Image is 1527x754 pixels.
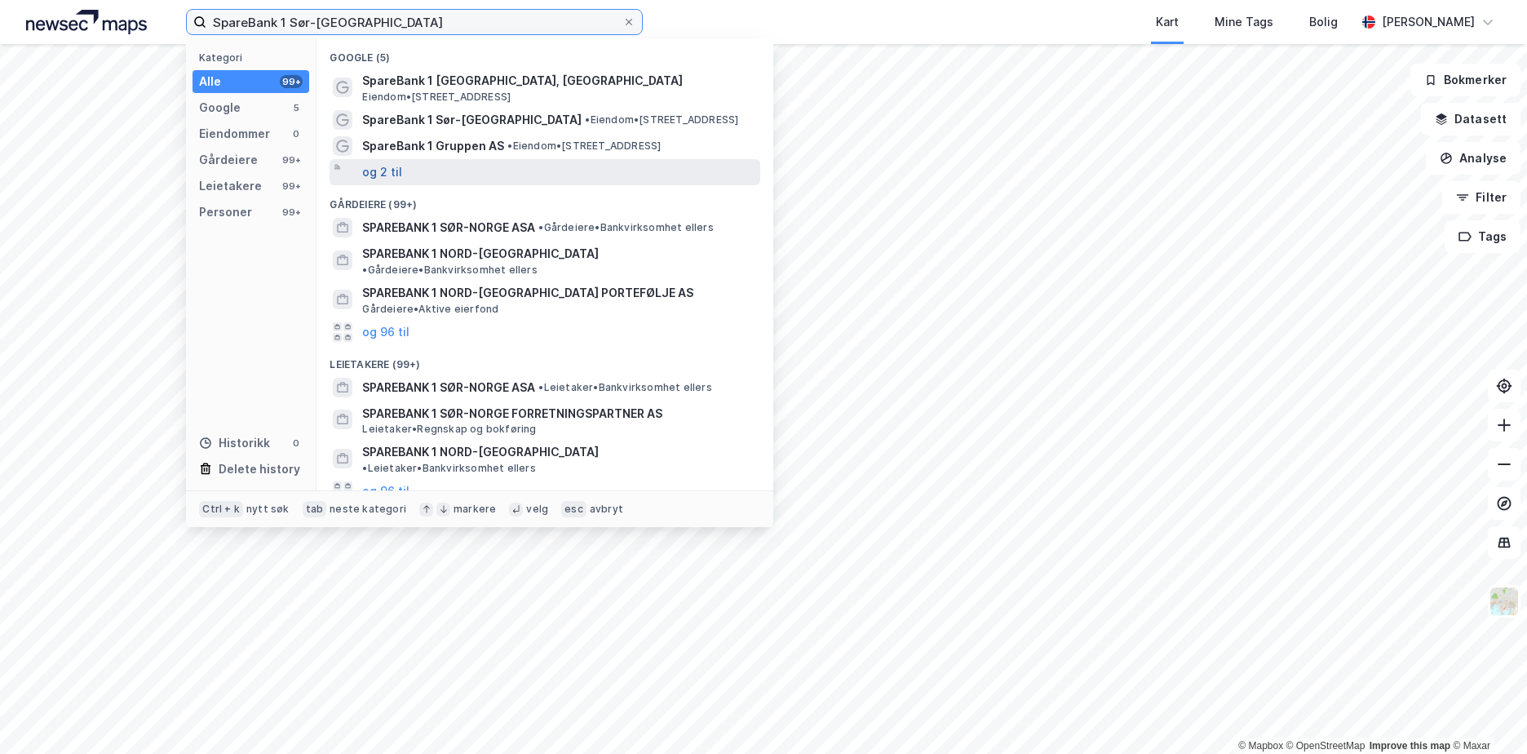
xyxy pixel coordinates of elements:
span: SPAREBANK 1 SØR-NORGE ASA [362,218,535,237]
div: Kart [1156,12,1179,32]
span: Eiendom • [STREET_ADDRESS] [362,91,511,104]
span: SpareBank 1 [GEOGRAPHIC_DATA], [GEOGRAPHIC_DATA] [362,71,754,91]
span: Eiendom • [STREET_ADDRESS] [585,113,738,126]
div: Personer [199,202,252,222]
span: SPAREBANK 1 NORD-[GEOGRAPHIC_DATA] PORTEFØLJE AS [362,283,754,303]
input: Søk på adresse, matrikkel, gårdeiere, leietakere eller personer [206,10,622,34]
span: SpareBank 1 Sør-[GEOGRAPHIC_DATA] [362,110,582,130]
span: • [538,381,543,393]
span: Leietaker • Regnskap og bokføring [362,423,536,436]
div: Alle [199,72,221,91]
img: Z [1489,586,1520,617]
div: tab [303,501,327,517]
button: Analyse [1426,142,1520,175]
span: Eiendom • [STREET_ADDRESS] [507,140,661,153]
button: Bokmerker [1410,64,1520,96]
span: Gårdeiere • Aktive eierfond [362,303,498,316]
button: Datasett [1421,103,1520,135]
div: Kategori [199,51,309,64]
div: Historikk [199,433,270,453]
div: Bolig [1309,12,1338,32]
button: og 2 til [362,162,402,182]
div: 0 [290,437,303,450]
div: 5 [290,101,303,114]
a: Mapbox [1238,740,1283,752]
a: OpenStreetMap [1286,740,1365,752]
div: avbryt [590,503,623,516]
div: nytt søk [246,503,290,516]
iframe: Chat Widget [1445,676,1527,754]
div: 99+ [280,153,303,166]
div: Eiendommer [199,124,270,144]
span: SpareBank 1 Gruppen AS [362,136,504,156]
span: • [538,221,543,233]
div: Gårdeiere [199,150,258,170]
div: [PERSON_NAME] [1382,12,1475,32]
div: 99+ [280,180,303,193]
div: Kontrollprogram for chat [1445,676,1527,754]
span: SPAREBANK 1 NORD-[GEOGRAPHIC_DATA] [362,442,599,462]
span: • [362,462,367,474]
div: Google [199,98,241,118]
button: Filter [1442,181,1520,214]
span: Leietaker • Bankvirksomhet ellers [362,462,535,475]
a: Improve this map [1370,740,1450,752]
span: SPAREBANK 1 SØR-NORGE FORRETNINGSPARTNER AS [362,404,754,424]
div: 0 [290,127,303,140]
span: • [362,264,367,276]
div: 99+ [280,206,303,219]
div: Gårdeiere (99+) [316,185,773,215]
img: logo.a4113a55bc3d86da70a041830d287a7e.svg [26,10,147,34]
button: og 96 til [362,481,409,501]
div: Leietakere [199,176,262,196]
span: Gårdeiere • Bankvirksomhet ellers [362,264,537,277]
div: Google (5) [316,38,773,68]
div: markere [454,503,496,516]
span: Gårdeiere • Bankvirksomhet ellers [538,221,713,234]
span: SPAREBANK 1 NORD-[GEOGRAPHIC_DATA] [362,244,599,264]
div: Mine Tags [1215,12,1273,32]
span: Leietaker • Bankvirksomhet ellers [538,381,711,394]
span: • [585,113,590,126]
div: Delete history [219,459,300,479]
div: 99+ [280,75,303,88]
div: esc [561,501,586,517]
div: velg [526,503,548,516]
span: SPAREBANK 1 SØR-NORGE ASA [362,378,535,397]
button: og 96 til [362,322,409,342]
button: Tags [1445,220,1520,253]
div: Leietakere (99+) [316,345,773,375]
div: neste kategori [330,503,406,516]
div: Ctrl + k [199,501,243,517]
span: • [507,140,512,152]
